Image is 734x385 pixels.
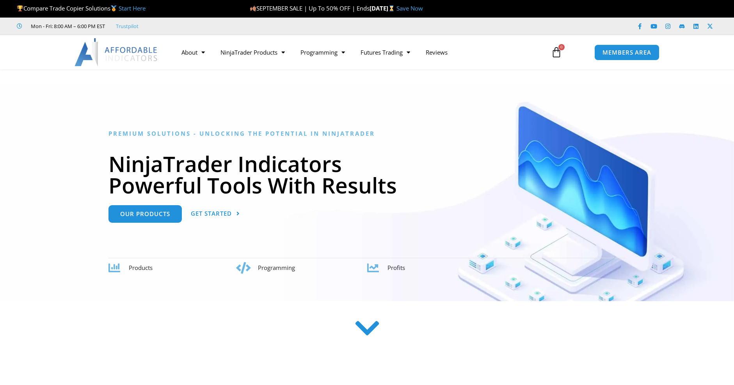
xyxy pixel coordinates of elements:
[191,205,240,223] a: Get Started
[250,5,256,11] img: 🍂
[75,38,158,66] img: LogoAI | Affordable Indicators – NinjaTrader
[293,43,353,61] a: Programming
[17,5,23,11] img: 🏆
[174,43,213,61] a: About
[191,211,232,216] span: Get Started
[387,264,405,271] span: Profits
[174,43,542,61] nav: Menu
[389,5,395,11] img: ⌛
[396,4,423,12] a: Save Now
[120,211,170,217] span: Our Products
[258,264,295,271] span: Programming
[108,153,626,196] h1: NinjaTrader Indicators Powerful Tools With Results
[17,4,146,12] span: Compare Trade Copier Solutions
[29,21,105,31] span: Mon - Fri: 8:00 AM – 6:00 PM EST
[250,4,370,12] span: SEPTEMBER SALE | Up To 50% OFF | Ends
[558,44,565,50] span: 0
[116,21,139,31] a: Trustpilot
[213,43,293,61] a: NinjaTrader Products
[119,4,146,12] a: Start Here
[539,41,574,64] a: 0
[129,264,153,271] span: Products
[108,205,182,223] a: Our Products
[602,50,651,55] span: MEMBERS AREA
[418,43,455,61] a: Reviews
[353,43,418,61] a: Futures Trading
[594,44,659,60] a: MEMBERS AREA
[370,4,396,12] strong: [DATE]
[111,5,117,11] img: 🥇
[108,130,626,137] h6: Premium Solutions - Unlocking the Potential in NinjaTrader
